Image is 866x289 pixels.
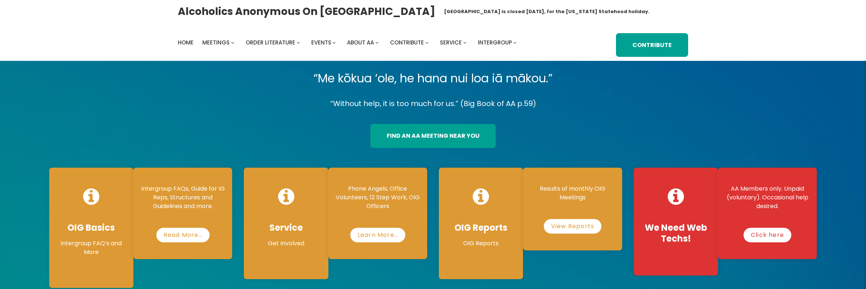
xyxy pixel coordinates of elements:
h4: OIG Basics [56,222,126,233]
h4: We Need Web Techs! [641,222,711,244]
a: Click here [744,228,791,242]
a: About AA [347,38,374,48]
button: Service submenu [463,41,467,44]
p: Intergroup FAQs, Guide for IG Reps, Structures and Guidelines and more. [141,184,225,211]
p: AA Members only. Unpaid (voluntary). Occasional help desired. [725,184,810,211]
nav: Intergroup [178,38,519,48]
span: Meetings [202,39,230,46]
a: Service [440,38,462,48]
p: “Me kōkua ‘ole, he hana nui loa iā mākou.” [43,68,823,89]
h4: OIG Reports [446,222,516,233]
button: Intergroup submenu [513,41,516,44]
a: Home [178,38,194,48]
button: Order Literature submenu [297,41,300,44]
span: Contribute [390,39,424,46]
a: View Reports [544,219,601,234]
button: About AA submenu [375,41,379,44]
a: Alcoholics Anonymous on [GEOGRAPHIC_DATA] [178,3,435,20]
button: Events submenu [332,41,336,44]
a: Intergroup [478,38,512,48]
p: Phone Angels, Office Volunteers, 12 Step Work, OIG Officers [336,184,420,211]
p: Results of monthly OIG Meetings [530,184,615,202]
p: OIG Reports [446,239,516,248]
p: Get Involved [251,239,321,248]
span: Service [440,39,462,46]
p: Intergroup FAQ’s and More [56,239,126,257]
a: Learn More… [350,228,405,242]
span: Order Literature [246,39,295,46]
a: Read More… [156,228,210,242]
button: Contribute submenu [425,41,429,44]
span: Home [178,39,194,46]
span: Intergroup [478,39,512,46]
h4: Service [251,222,321,233]
a: Meetings [202,38,230,48]
span: About AA [347,39,374,46]
a: Contribute [390,38,424,48]
a: Contribute [616,33,688,57]
button: Meetings submenu [231,41,234,44]
span: Events [311,39,331,46]
a: Events [311,38,331,48]
p: “Without help, it is too much for us.” (Big Book of AA p.59) [43,97,823,110]
a: find an aa meeting near you [370,124,496,148]
h1: [GEOGRAPHIC_DATA] is closed [DATE], for the [US_STATE] Statehood holiday. [444,8,649,15]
